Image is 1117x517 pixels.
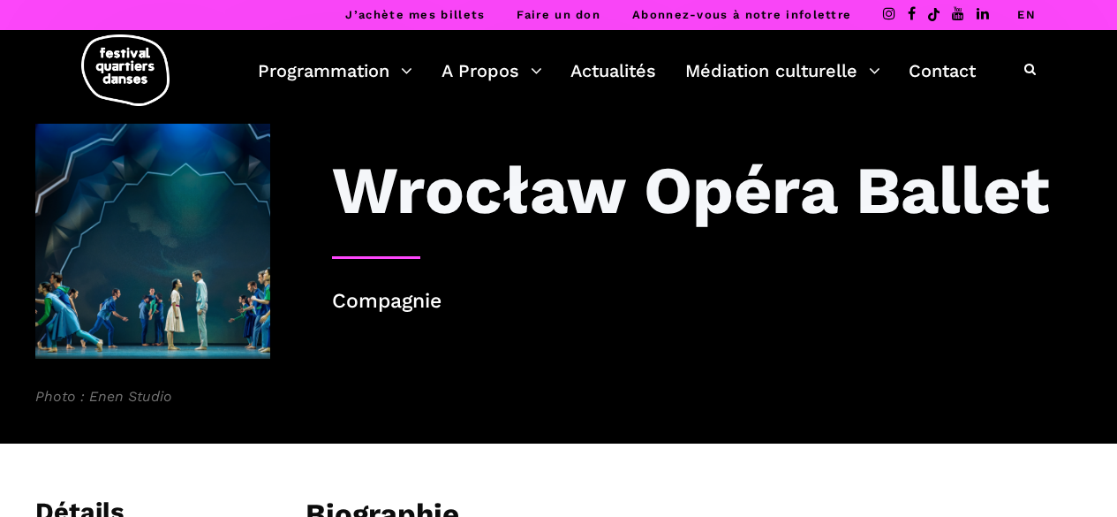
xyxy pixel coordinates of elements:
[258,56,412,86] a: Programmation
[81,34,170,106] img: logo-fqd-med
[332,150,1050,230] h3: Wrocław Opéra Ballet
[909,56,976,86] a: Contact
[1017,8,1036,21] a: EN
[332,285,1082,318] p: Compagnie
[442,56,542,86] a: A Propos
[35,385,270,408] span: Photo : Enen Studio
[632,8,851,21] a: Abonnez-vous à notre infolettre
[685,56,880,86] a: Médiation culturelle
[570,56,656,86] a: Actualités
[35,124,270,359] img: 2
[345,8,485,21] a: J’achète mes billets
[517,8,600,21] a: Faire un don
